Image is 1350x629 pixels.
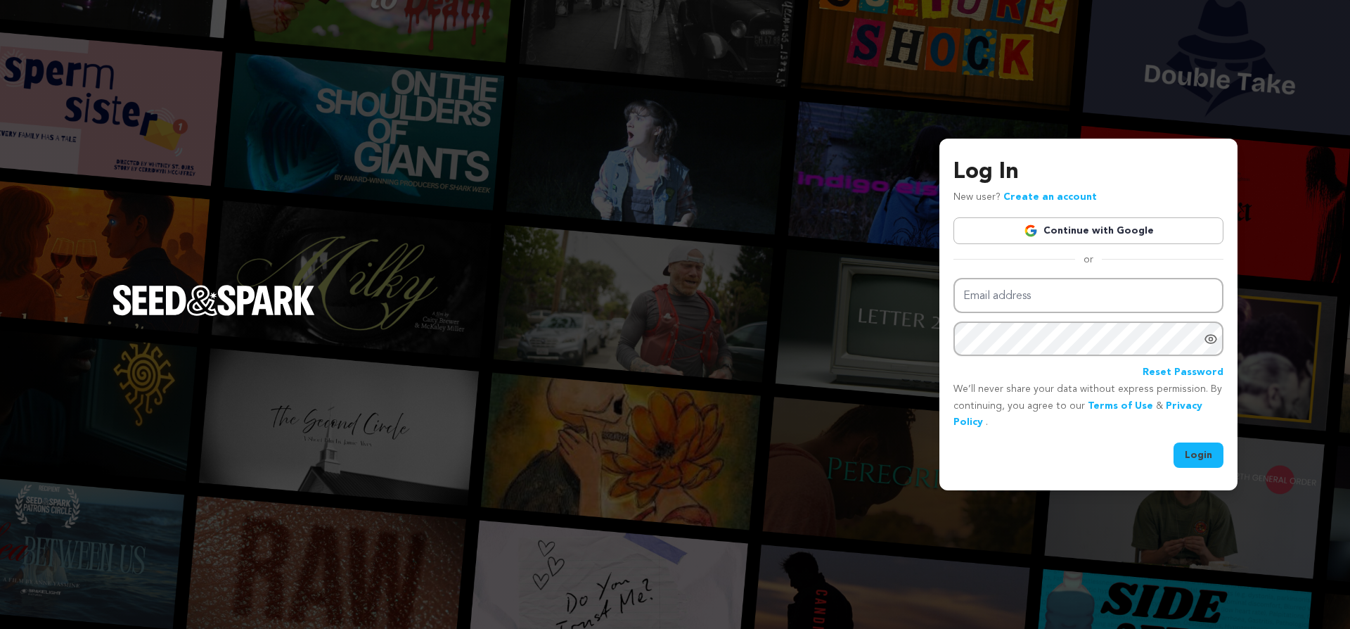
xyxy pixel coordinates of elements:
[1024,224,1038,238] img: Google logo
[1003,192,1097,202] a: Create an account
[953,189,1097,206] p: New user?
[953,381,1223,431] p: We’ll never share your data without express permission. By continuing, you agree to our & .
[953,155,1223,189] h3: Log In
[1143,364,1223,381] a: Reset Password
[112,285,315,344] a: Seed&Spark Homepage
[1075,253,1102,267] span: or
[112,285,315,316] img: Seed&Spark Logo
[1088,401,1153,411] a: Terms of Use
[953,278,1223,314] input: Email address
[953,217,1223,244] a: Continue with Google
[1174,443,1223,468] button: Login
[1204,332,1218,346] a: Show password as plain text. Warning: this will display your password on the screen.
